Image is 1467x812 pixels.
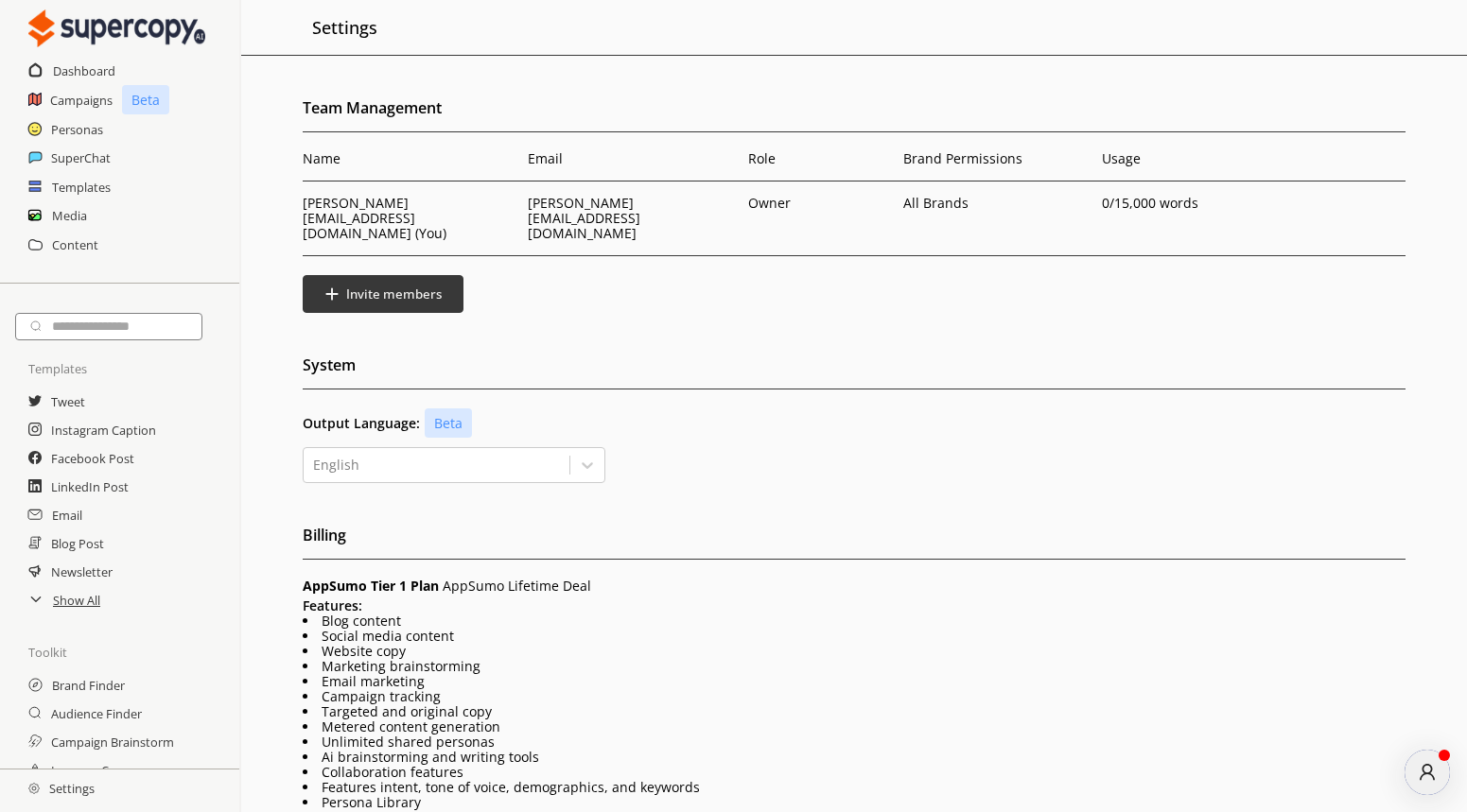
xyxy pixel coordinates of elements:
p: Name [303,151,518,166]
p: Beta [425,408,472,438]
p: [PERSON_NAME][EMAIL_ADDRESS][DOMAIN_NAME] [528,196,739,241]
img: Close [28,783,40,794]
a: SuperChat [51,144,111,172]
h2: Team Management [303,94,1406,132]
li: Email marketing [303,674,1406,689]
a: Tweet [51,388,85,416]
p: Beta [122,85,169,114]
p: Email [528,151,739,166]
a: Show All [53,586,100,614]
a: Templates [52,173,111,201]
a: Campaign Brainstorm [51,728,174,756]
h2: Settings [312,9,377,45]
h2: System [303,351,1406,389]
b: Invite members [346,285,442,302]
h2: Billing [303,521,1406,560]
li: Ai brainstorming and writing tools [303,750,1406,765]
li: Blog content [303,613,1406,629]
a: Instagram Caption [51,416,156,444]
a: Brand Finder [52,671,125,700]
p: All Brands [903,196,974,211]
a: Personas [51,115,103,144]
p: [PERSON_NAME][EMAIL_ADDRESS][DOMAIN_NAME] (You) [303,196,518,241]
a: Blog Post [51,529,104,558]
a: Media [52,201,87,230]
div: atlas-message-author-avatar [1405,750,1450,795]
a: LinkedIn Post [51,473,129,501]
a: Newsletter [51,558,113,586]
a: Content [52,231,98,259]
a: Campaigns [50,86,113,114]
li: Targeted and original copy [303,704,1406,719]
a: Facebook Post [51,444,134,473]
b: Features: [303,596,362,614]
span: AppSumo Tier 1 Plan [303,577,439,595]
li: Collaboration features [303,765,1406,780]
li: Campaign tracking [303,689,1406,704]
li: Marketing brainstorming [303,659,1406,674]
a: Email [52,501,82,529]
p: 0 /15,000 words [1102,196,1291,211]
li: Website copy [303,644,1406,659]
a: Audience Finder [51,700,142,728]
img: Close [28,9,205,47]
li: Metered content generation [303,719,1406,734]
li: Persona Library [303,795,1406,810]
b: Output Language: [303,416,420,431]
p: Role [748,151,893,166]
li: Social media content [303,629,1406,644]
button: Invite members [303,275,464,313]
p: Brand Permissions [903,151,1092,166]
li: Unlimited shared personas [303,734,1406,750]
p: Usage [1102,151,1291,166]
button: atlas-launcher [1405,750,1450,795]
a: Improve Copy [51,756,130,785]
p: AppSumo Lifetime Deal [303,579,1406,594]
a: Dashboard [53,57,115,85]
p: Owner [748,196,791,211]
li: Features intent, tone of voice, demographics, and keywords [303,780,1406,795]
